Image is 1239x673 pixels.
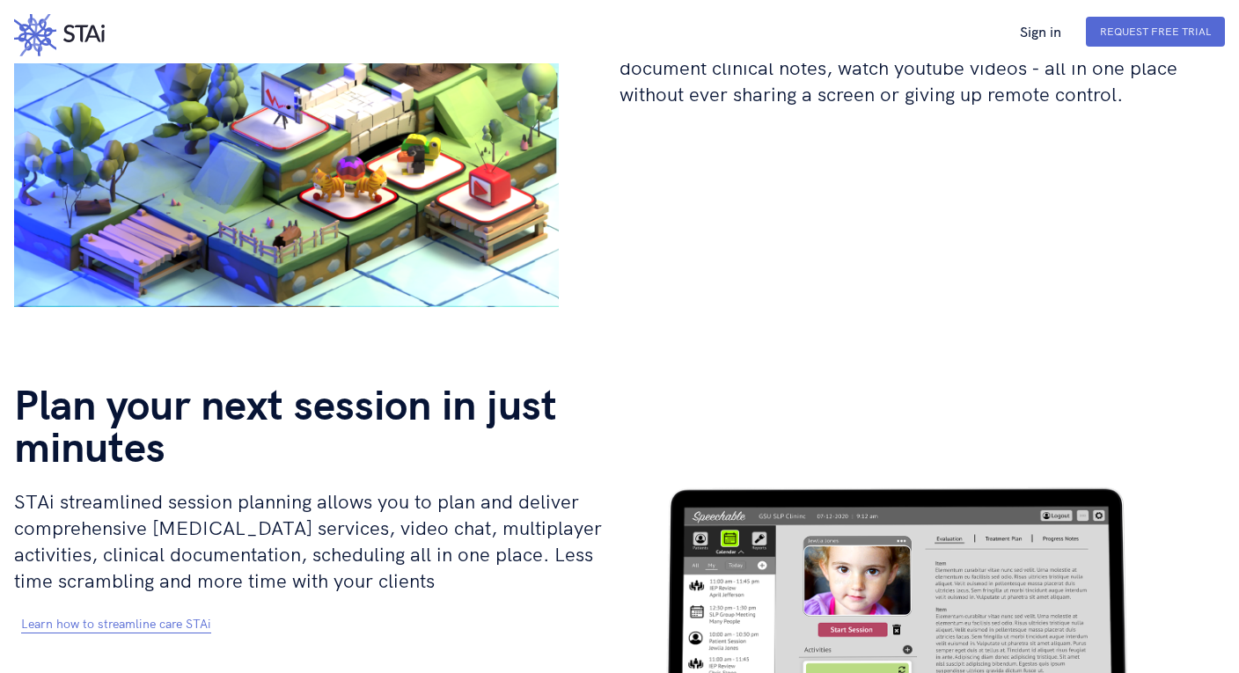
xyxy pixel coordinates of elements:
a: Sign in [1006,24,1075,40]
h2: STAi streamlined session planning allows you to plan and deliver comprehensive [MEDICAL_DATA] ser... [14,488,619,594]
h1: Plan your next session in just minutes [14,383,619,467]
button: Request Free Trial [1086,17,1225,47]
a: Learn how to streamline care STAi [21,616,211,633]
a: Request Free Trial [1100,25,1211,38]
